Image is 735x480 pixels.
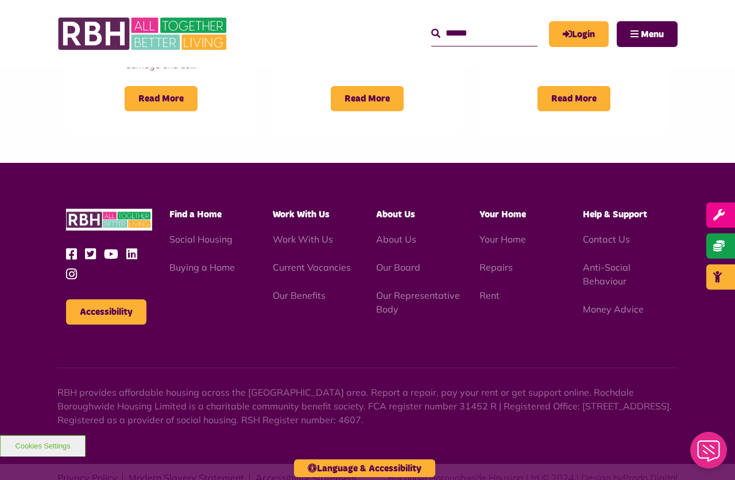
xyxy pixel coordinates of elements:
span: Find a Home [169,210,222,219]
a: Our Benefits [273,290,326,301]
iframe: Netcall Web Assistant for live chat [683,428,735,480]
p: RBH provides affordable housing across the [GEOGRAPHIC_DATA] area. Report a repair, pay your rent... [57,385,678,427]
a: Work With Us [273,233,333,245]
a: Contact Us [583,233,630,245]
a: Your Home [479,233,526,245]
span: Read More [125,86,198,111]
span: Menu [641,30,664,39]
span: Your Home [479,210,526,219]
img: RBH [66,209,152,231]
a: Our Board [376,262,420,273]
a: Current Vacancies [273,262,351,273]
button: Navigation [617,21,678,47]
a: Social Housing - open in a new tab [169,233,233,245]
span: Help & Support [583,210,647,219]
button: Language & Accessibility [294,459,435,477]
a: Rent [479,290,500,301]
span: Work With Us [273,210,330,219]
span: Read More [331,86,404,111]
img: RBH [57,11,230,56]
a: MyRBH [549,21,609,47]
span: Read More [537,86,610,111]
a: Repairs [479,262,513,273]
a: Our Representative Body [376,290,460,315]
span: About Us [376,210,415,219]
button: Accessibility [66,299,146,325]
a: Anti-Social Behaviour [583,262,630,287]
input: Search [431,21,537,46]
a: Buying a Home [169,262,235,273]
a: Money Advice [583,303,644,315]
a: About Us [376,233,416,245]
